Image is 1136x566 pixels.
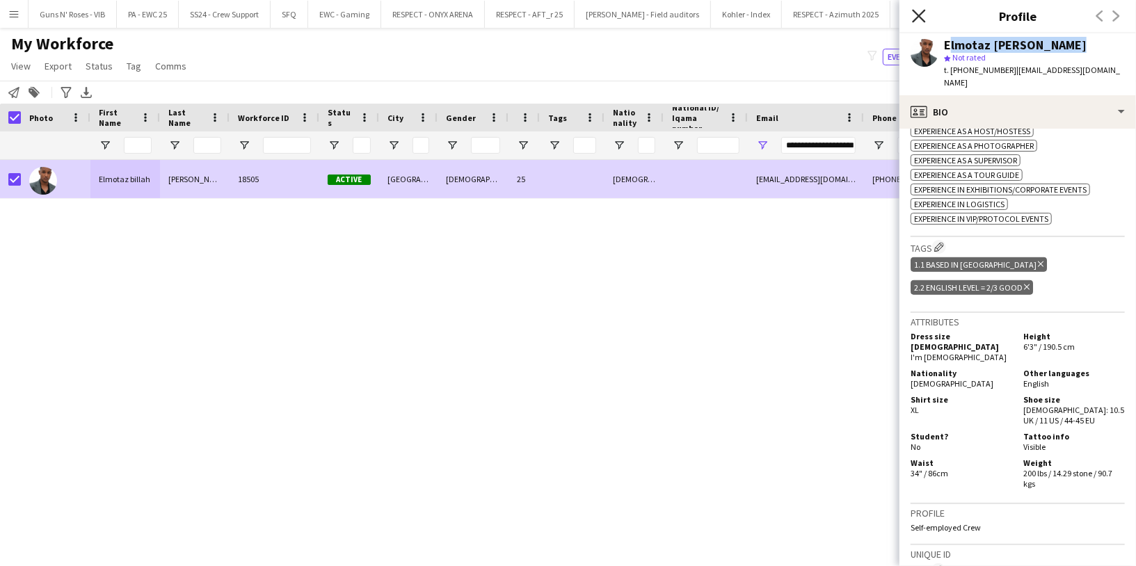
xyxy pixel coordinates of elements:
[883,49,952,65] button: Everyone8,181
[1023,394,1125,405] h5: Shoe size
[86,60,113,72] span: Status
[509,160,540,198] div: 25
[672,102,723,134] span: National ID/ Iqama number
[1023,331,1125,341] h5: Height
[179,1,271,28] button: SS24 - Crew Support
[124,137,152,154] input: First Name Filter Input
[150,57,192,75] a: Comms
[899,95,1136,129] div: Bio
[1023,368,1125,378] h5: Other languages
[438,160,509,198] div: [DEMOGRAPHIC_DATA]
[29,167,57,195] img: Elmotaz billah Abbas
[58,84,74,101] app-action-btn: Advanced filters
[271,1,308,28] button: SFQ
[911,394,1012,405] h5: Shirt size
[911,368,1012,378] h5: Nationality
[29,113,53,123] span: Photo
[379,160,438,198] div: [GEOGRAPHIC_DATA]
[613,107,639,128] span: Nationality
[697,137,739,154] input: National ID/ Iqama number Filter Input
[605,160,664,198] div: [DEMOGRAPHIC_DATA]
[1023,405,1124,426] span: [DEMOGRAPHIC_DATA]: 10.5 UK / 11 US / 44-45 EU
[78,84,95,101] app-action-btn: Export XLSX
[238,113,289,123] span: Workforce ID
[914,126,1030,136] span: Experience as a Host/Hostess
[328,175,371,185] span: Active
[446,113,476,123] span: Gender
[160,160,230,198] div: [PERSON_NAME]
[6,84,22,101] app-action-btn: Notify workforce
[914,213,1048,224] span: Experience in VIP/Protocol Events
[911,442,920,452] span: No
[117,1,179,28] button: PA - EWC 25
[914,140,1034,151] span: Experience as a Photographer
[99,139,111,152] button: Open Filter Menu
[952,52,986,63] span: Not rated
[39,57,77,75] a: Export
[911,352,1007,362] span: I'm [DEMOGRAPHIC_DATA]
[911,405,919,415] span: XL
[11,33,113,54] span: My Workforce
[672,139,685,152] button: Open Filter Menu
[387,139,400,152] button: Open Filter Menu
[899,7,1136,25] h3: Profile
[121,57,147,75] a: Tag
[911,378,993,389] span: [DEMOGRAPHIC_DATA]
[127,60,141,72] span: Tag
[308,1,381,28] button: EWC - Gaming
[613,139,625,152] button: Open Filter Menu
[638,137,655,154] input: Nationality Filter Input
[238,139,250,152] button: Open Filter Menu
[548,113,567,123] span: Tags
[193,137,221,154] input: Last Name Filter Input
[911,468,948,478] span: 34" / 86cm
[756,139,769,152] button: Open Filter Menu
[911,431,1012,442] h5: Student?
[890,1,1072,28] button: [GEOGRAPHIC_DATA] - [GEOGRAPHIC_DATA]
[6,57,36,75] a: View
[573,137,596,154] input: Tags Filter Input
[911,316,1125,328] h3: Attributes
[872,113,897,123] span: Phone
[155,60,186,72] span: Comms
[864,160,1042,198] div: [PHONE_NUMBER]
[45,60,72,72] span: Export
[711,1,782,28] button: Kohler - Index
[911,548,1125,560] h3: Unique ID
[1023,458,1125,468] h5: Weight
[897,137,1034,154] input: Phone Filter Input
[911,522,1125,533] p: Self-employed Crew
[230,160,319,198] div: 18505
[1023,378,1049,389] span: English
[911,458,1012,468] h5: Waist
[914,170,1019,180] span: Experience as a Tour Guide
[168,107,205,128] span: Last Name
[911,331,1012,352] h5: Dress size [DEMOGRAPHIC_DATA]
[944,65,1120,88] span: | [EMAIL_ADDRESS][DOMAIN_NAME]
[911,257,1047,272] div: 1.1 Based in [GEOGRAPHIC_DATA]
[446,139,458,152] button: Open Filter Menu
[944,39,1087,51] div: Elmotaz [PERSON_NAME]
[381,1,485,28] button: RESPECT - ONYX ARENA
[1023,431,1125,442] h5: Tattoo info
[781,137,856,154] input: Email Filter Input
[328,107,354,128] span: Status
[1023,341,1075,352] span: 6'3" / 190.5 cm
[575,1,711,28] button: [PERSON_NAME] - Field auditors
[1023,468,1112,489] span: 200 lbs / 14.29 stone / 90.7 kgs
[11,60,31,72] span: View
[168,139,181,152] button: Open Filter Menu
[263,137,311,154] input: Workforce ID Filter Input
[387,113,403,123] span: City
[517,139,529,152] button: Open Filter Menu
[748,160,864,198] div: [EMAIL_ADDRESS][DOMAIN_NAME]
[548,139,561,152] button: Open Filter Menu
[914,199,1005,209] span: Experience in Logistics
[485,1,575,28] button: RESPECT - AFT_r 25
[90,160,160,198] div: Elmotaz billah
[756,113,778,123] span: Email
[944,65,1016,75] span: t. [PHONE_NUMBER]
[471,137,500,154] input: Gender Filter Input
[914,155,1017,165] span: Experience as a Supervisor
[26,84,42,101] app-action-btn: Add to tag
